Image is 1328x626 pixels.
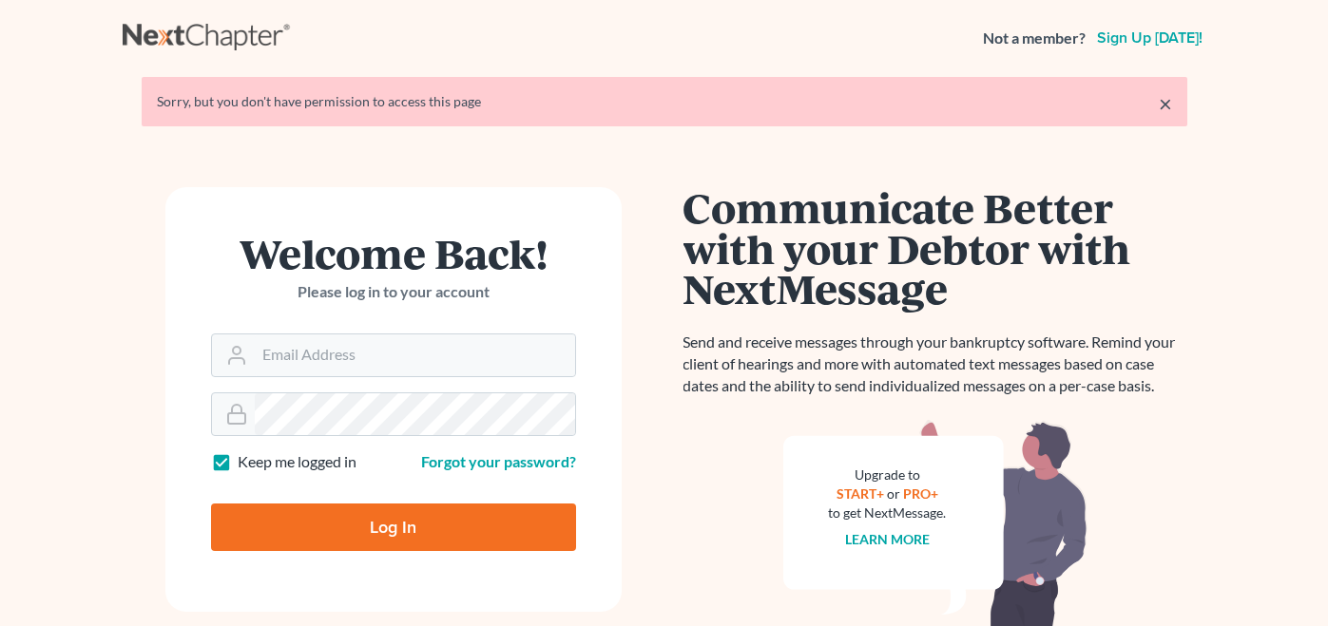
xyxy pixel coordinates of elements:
a: Sign up [DATE]! [1093,30,1206,46]
div: to get NextMessage. [829,503,947,522]
h1: Communicate Better with your Debtor with NextMessage [683,187,1187,309]
a: Learn more [845,531,930,547]
p: Please log in to your account [211,281,576,303]
input: Email Address [255,334,575,376]
strong: Not a member? [983,28,1086,49]
div: Sorry, but you don't have permission to access this page [157,92,1172,111]
div: Upgrade to [829,465,947,484]
a: START+ [837,485,884,502]
label: Keep me logged in [238,451,356,473]
input: Log In [211,503,576,551]
p: Send and receive messages through your bankruptcy software. Remind your client of hearings and mo... [683,332,1187,397]
a: Forgot your password? [421,452,576,470]
a: PRO+ [903,485,938,502]
a: × [1159,92,1172,115]
span: or [887,485,900,502]
h1: Welcome Back! [211,233,576,274]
